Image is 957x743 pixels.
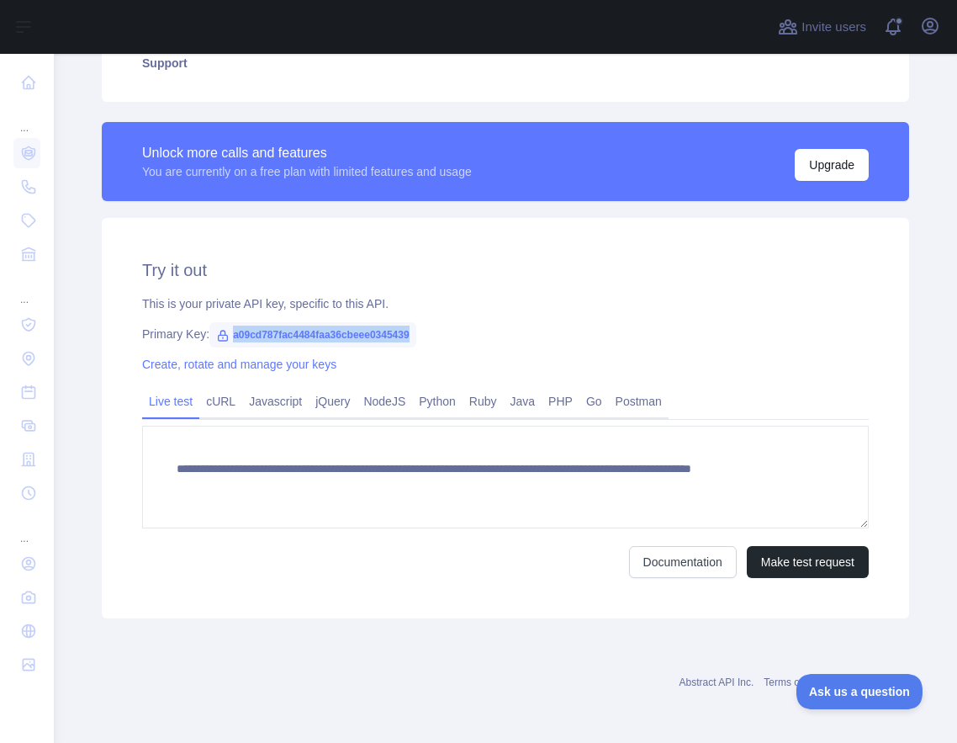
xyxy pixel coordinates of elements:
[504,388,542,415] a: Java
[629,546,737,578] a: Documentation
[412,388,463,415] a: Python
[142,258,869,282] h2: Try it out
[801,18,866,37] span: Invite users
[142,295,869,312] div: This is your private API key, specific to this API.
[142,358,336,371] a: Create, rotate and manage your keys
[679,677,754,688] a: Abstract API Inc.
[13,101,40,135] div: ...
[747,546,869,578] button: Make test request
[13,512,40,545] div: ...
[542,388,579,415] a: PHP
[209,322,416,348] span: a09cd787fac4484faa36cbeee0345439
[609,388,669,415] a: Postman
[309,388,357,415] a: jQuery
[242,388,309,415] a: Javascript
[463,388,504,415] a: Ruby
[764,677,837,688] a: Terms of service
[199,388,242,415] a: cURL
[579,388,609,415] a: Go
[796,674,923,709] iframe: Toggle Customer Support
[122,45,889,82] a: Support
[142,326,869,342] div: Primary Key:
[357,388,412,415] a: NodeJS
[142,388,199,415] a: Live test
[795,149,869,181] button: Upgrade
[775,13,870,40] button: Invite users
[142,163,472,180] div: You are currently on a free plan with limited features and usage
[142,143,472,163] div: Unlock more calls and features
[13,273,40,306] div: ...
